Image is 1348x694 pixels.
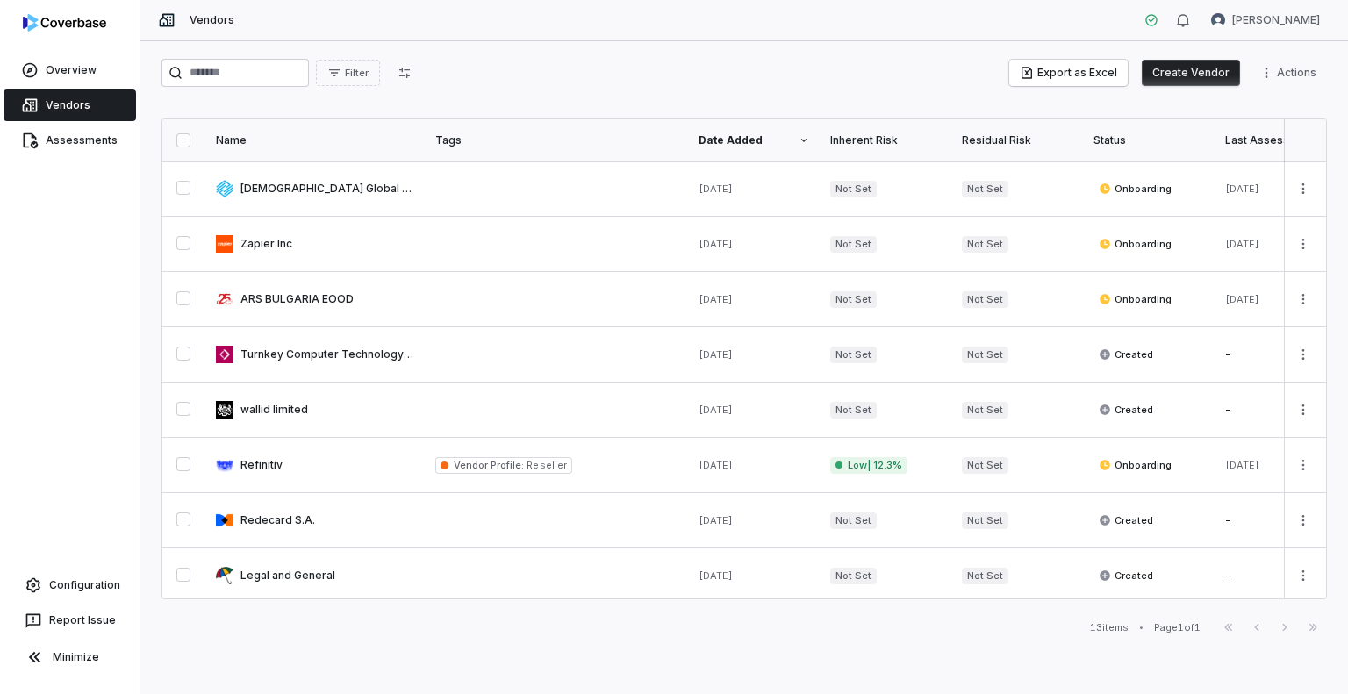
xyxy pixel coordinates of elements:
[1289,341,1317,368] button: More actions
[1215,383,1346,438] td: -
[454,459,524,471] span: Vendor Profile :
[962,347,1008,363] span: Not Set
[962,181,1008,197] span: Not Set
[830,133,941,147] div: Inherent Risk
[345,67,369,80] span: Filter
[1215,493,1346,548] td: -
[1215,327,1346,383] td: -
[1289,231,1317,257] button: More actions
[1099,182,1172,196] span: Onboarding
[830,512,877,529] span: Not Set
[699,238,733,250] span: [DATE]
[699,404,733,416] span: [DATE]
[1142,60,1240,86] button: Create Vendor
[1139,621,1144,633] div: •
[830,347,877,363] span: Not Set
[1289,452,1317,478] button: More actions
[1289,507,1317,533] button: More actions
[1093,133,1204,147] div: Status
[1225,293,1259,305] span: [DATE]
[1289,562,1317,589] button: More actions
[699,459,733,471] span: [DATE]
[216,133,414,147] div: Name
[7,605,133,636] button: Report Issue
[1099,237,1172,251] span: Onboarding
[962,236,1008,253] span: Not Set
[699,348,733,361] span: [DATE]
[435,133,678,147] div: Tags
[962,402,1008,419] span: Not Set
[1099,292,1172,306] span: Onboarding
[699,514,733,526] span: [DATE]
[830,181,877,197] span: Not Set
[1225,238,1259,250] span: [DATE]
[1232,13,1320,27] span: [PERSON_NAME]
[7,640,133,675] button: Minimize
[830,236,877,253] span: Not Set
[1225,182,1259,195] span: [DATE]
[1099,347,1153,361] span: Created
[23,14,106,32] img: logo-D7KZi-bG.svg
[1099,403,1153,417] span: Created
[699,182,733,195] span: [DATE]
[830,402,877,419] span: Not Set
[1289,175,1317,202] button: More actions
[1215,548,1346,604] td: -
[1211,13,1225,27] img: Teresa Anderson avatar
[962,512,1008,529] span: Not Set
[830,457,907,474] span: Low | 12.3%
[316,60,380,86] button: Filter
[1225,133,1336,147] div: Last Assessed
[699,293,733,305] span: [DATE]
[1201,7,1330,33] button: Teresa Anderson avatar[PERSON_NAME]
[962,133,1072,147] div: Residual Risk
[1254,60,1327,86] button: More actions
[1289,397,1317,423] button: More actions
[962,291,1008,308] span: Not Set
[1289,286,1317,312] button: More actions
[699,133,809,147] div: Date Added
[1090,621,1129,634] div: 13 items
[1154,621,1201,634] div: Page 1 of 1
[830,568,877,584] span: Not Set
[190,13,234,27] span: Vendors
[1099,569,1153,583] span: Created
[962,568,1008,584] span: Not Set
[4,54,136,86] a: Overview
[1225,459,1259,471] span: [DATE]
[4,125,136,156] a: Assessments
[699,569,733,582] span: [DATE]
[4,89,136,121] a: Vendors
[1009,60,1128,86] button: Export as Excel
[1099,513,1153,527] span: Created
[830,291,877,308] span: Not Set
[7,569,133,601] a: Configuration
[1099,458,1172,472] span: Onboarding
[524,459,566,471] span: Reseller
[962,457,1008,474] span: Not Set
